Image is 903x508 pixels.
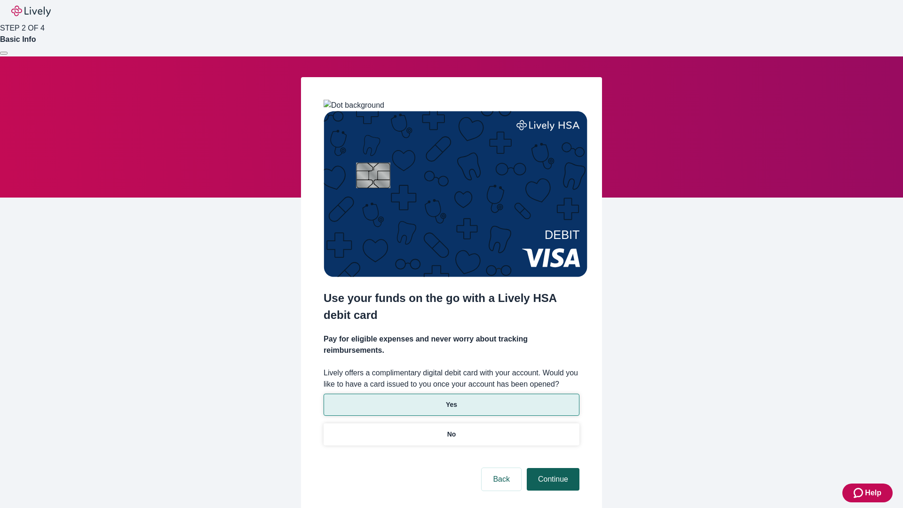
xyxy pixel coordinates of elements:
[842,484,893,502] button: Zendesk support iconHelp
[11,6,51,17] img: Lively
[324,394,579,416] button: Yes
[527,468,579,491] button: Continue
[324,423,579,445] button: No
[324,290,579,324] h2: Use your funds on the go with a Lively HSA debit card
[324,111,587,277] img: Debit card
[482,468,521,491] button: Back
[447,429,456,439] p: No
[324,367,579,390] label: Lively offers a complimentary digital debit card with your account. Would you like to have a card...
[324,333,579,356] h4: Pay for eligible expenses and never worry about tracking reimbursements.
[865,487,881,499] span: Help
[854,487,865,499] svg: Zendesk support icon
[324,100,384,111] img: Dot background
[446,400,457,410] p: Yes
